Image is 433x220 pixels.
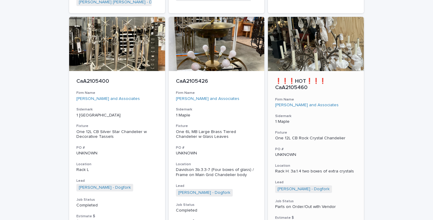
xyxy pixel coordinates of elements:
h3: Sidemark [275,114,357,119]
div: One 12L CB Rock Crystal Chandelier [275,136,357,141]
p: 1 [GEOGRAPHIC_DATA] [76,113,158,118]
h3: Fixture [76,124,158,129]
h3: Estimate $ [76,214,158,219]
p: Completed [76,203,158,208]
h3: Sidemark [76,107,158,112]
p: CaA2105400 [76,78,158,85]
h3: Fixture [176,124,257,129]
h3: Sidemark [176,107,257,112]
h3: PO # [76,145,158,150]
h3: Job Status [176,203,257,207]
div: One 12L CB Silver Star Chandelier w Decorative Tassels [76,129,158,140]
p: UNKNOWN [76,151,158,156]
a: [PERSON_NAME] - Dogfork [79,185,131,190]
h3: Location [76,162,158,167]
p: Parts on Order/Out with Vendor [275,204,357,209]
p: 1 Maple [176,113,257,118]
a: [PERSON_NAME] and Associates [76,96,140,101]
h3: Firm Name [275,97,357,102]
p: Rack L [76,167,158,172]
h3: Fixture [275,130,357,135]
h3: Lead [176,184,257,188]
h3: Location [176,162,257,167]
p: Davidson 3b.3.3-7 (Four boxes of glass) / Frame on Main Grid Chandelier body [176,167,257,178]
a: [PERSON_NAME] and Associates [275,103,339,108]
h3: Lead [76,178,158,183]
h3: Job Status [76,197,158,202]
a: [PERSON_NAME] - Dogfork [178,190,230,195]
h3: Location [275,163,357,168]
p: UNKNOWN [275,152,357,157]
a: [PERSON_NAME] and Associates [176,96,239,101]
h3: PO # [176,145,257,150]
h3: Job Status [275,199,357,204]
p: Rack H: 3a.1.4 two boxes of extra crystals [275,169,357,174]
div: One 6L MB Large Brass Tiered Chandelier w Glass Leaves [176,129,257,140]
p: 1 Maple [275,119,357,124]
p: ❗❗❗HOT❗❗❗ CaA2105460 [275,78,357,91]
p: UNKNOWN [176,151,257,156]
h3: Firm Name [76,91,158,95]
p: CaA2105426 [176,78,257,85]
a: [PERSON_NAME] - Dogfork [278,187,330,192]
h3: PO # [275,147,357,152]
h3: Firm Name [176,91,257,95]
p: Completed [176,208,257,213]
h3: Lead [275,180,357,185]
